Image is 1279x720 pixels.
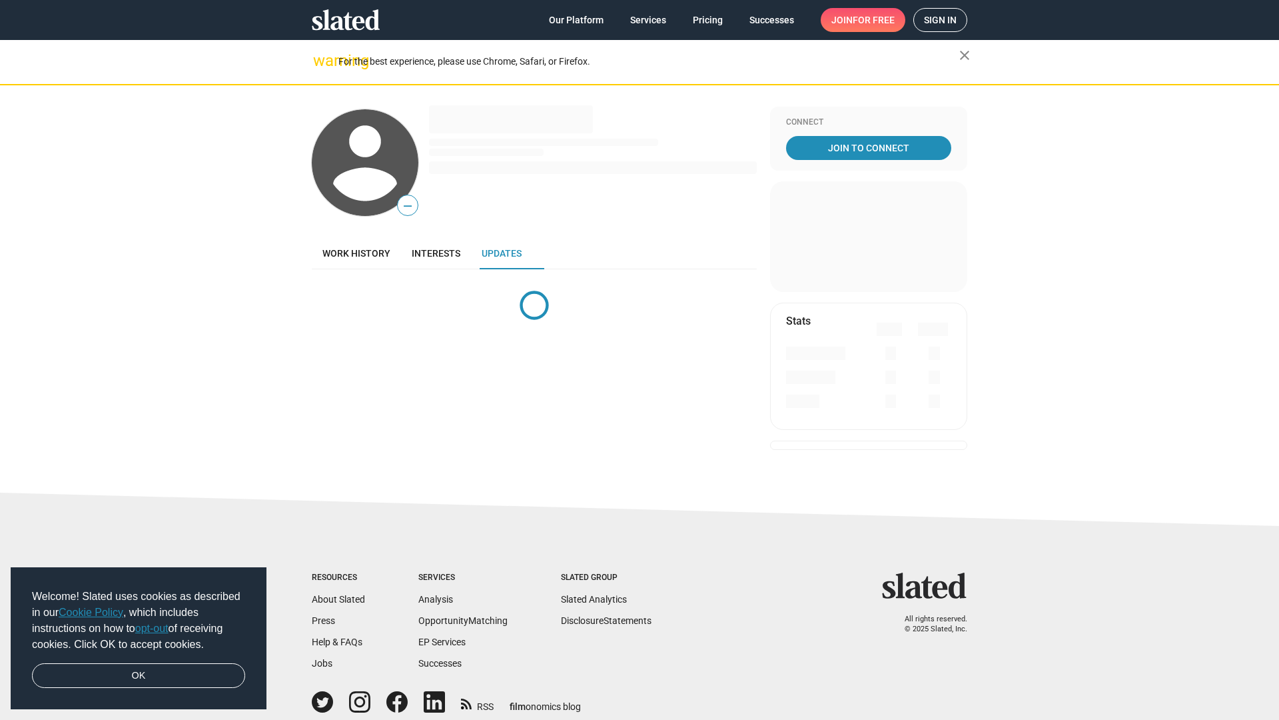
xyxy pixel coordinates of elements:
a: Help & FAQs [312,637,362,647]
a: EP Services [418,637,466,647]
a: dismiss cookie message [32,663,245,689]
mat-icon: close [957,47,973,63]
a: OpportunityMatching [418,615,508,626]
a: Our Platform [538,8,614,32]
span: Sign in [924,9,957,31]
a: Updates [471,237,532,269]
span: Welcome! Slated uses cookies as described in our , which includes instructions on how to of recei... [32,589,245,653]
a: Join To Connect [786,136,951,160]
div: Resources [312,573,365,583]
span: for free [853,8,895,32]
a: Sign in [913,8,967,32]
div: cookieconsent [11,567,266,710]
a: Successes [739,8,805,32]
a: Work history [312,237,401,269]
span: Interests [412,248,460,259]
a: filmonomics blog [510,690,581,713]
span: Join To Connect [789,136,949,160]
mat-icon: warning [313,53,329,69]
mat-card-title: Stats [786,314,811,328]
span: Services [630,8,666,32]
a: Analysis [418,594,453,605]
div: Connect [786,117,951,128]
span: film [510,701,526,712]
a: DisclosureStatements [561,615,651,626]
div: Slated Group [561,573,651,583]
span: Pricing [693,8,723,32]
span: Work history [322,248,390,259]
a: Jobs [312,658,332,669]
span: Join [831,8,895,32]
a: Services [620,8,677,32]
a: RSS [461,693,494,713]
p: All rights reserved. © 2025 Slated, Inc. [891,615,967,634]
a: Pricing [682,8,733,32]
span: — [398,197,418,215]
a: Cookie Policy [59,607,123,618]
div: Services [418,573,508,583]
a: opt-out [135,623,169,634]
div: For the best experience, please use Chrome, Safari, or Firefox. [338,53,959,71]
a: About Slated [312,594,365,605]
span: Successes [749,8,794,32]
span: Updates [482,248,522,259]
a: Joinfor free [821,8,905,32]
a: Interests [401,237,471,269]
a: Press [312,615,335,626]
span: Our Platform [549,8,604,32]
a: Slated Analytics [561,594,627,605]
a: Successes [418,658,462,669]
